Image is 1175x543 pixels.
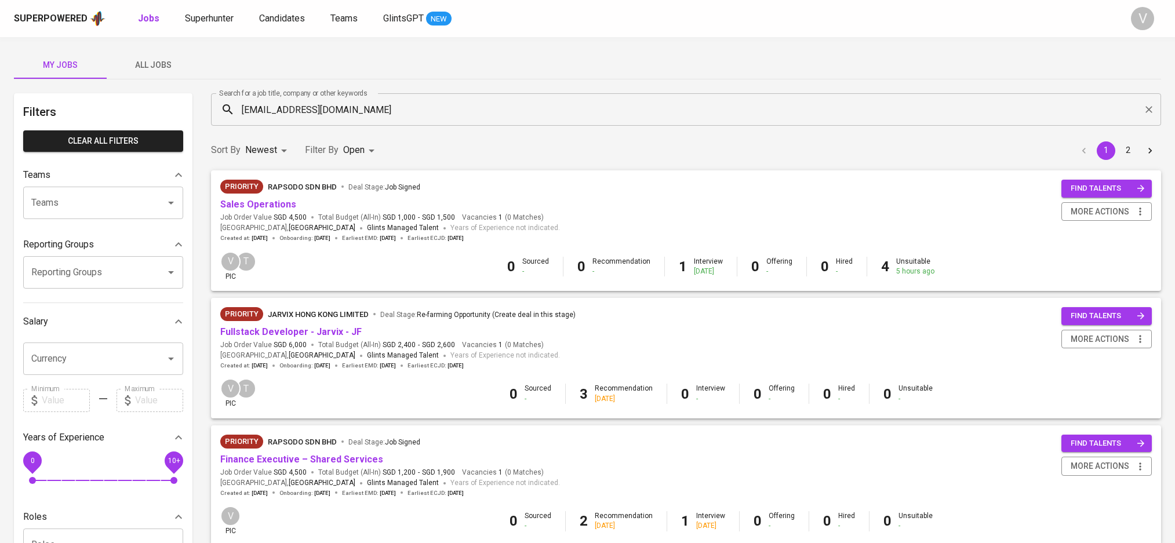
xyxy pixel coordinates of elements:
div: - [525,521,551,531]
span: Onboarding : [279,362,330,370]
span: more actions [1071,459,1129,473]
p: Filter By [305,143,339,157]
span: [DATE] [252,234,268,242]
div: [DATE] [595,394,653,404]
div: Open [343,140,379,161]
span: Created at : [220,362,268,370]
div: Superpowered [14,12,88,25]
div: Interview [696,511,725,531]
b: 1 [681,513,689,529]
span: [DATE] [314,489,330,497]
span: NEW [426,13,452,25]
div: Unsuitable [898,384,933,403]
div: Newest [245,140,291,161]
span: SGD 4,500 [274,468,307,478]
button: more actions [1061,457,1152,476]
a: Fullstack Developer - Jarvix - JF [220,326,362,337]
img: app logo [90,10,106,27]
a: Sales Operations [220,199,296,210]
span: Priority [220,436,263,447]
span: Earliest EMD : [342,489,396,497]
div: pic [220,378,241,409]
div: - [525,394,551,404]
a: Superpoweredapp logo [14,10,106,27]
span: more actions [1071,205,1129,219]
span: SGD 1,900 [422,468,455,478]
b: 0 [821,258,829,275]
div: Teams [23,163,183,187]
span: SGD 2,400 [383,340,416,350]
div: New Job received from Demand Team [220,307,263,321]
span: 0 [30,456,34,464]
a: Candidates [259,12,307,26]
span: Job Order Value [220,213,307,223]
div: pic [220,506,241,536]
div: V [220,378,241,399]
div: Hired [838,384,855,403]
span: find talents [1071,309,1145,323]
div: - [898,394,933,404]
div: - [592,267,650,276]
span: Years of Experience not indicated. [450,350,560,362]
span: [DATE] [448,489,464,497]
p: Sort By [211,143,241,157]
span: Years of Experience not indicated. [450,223,560,234]
span: [DATE] [314,234,330,242]
div: T [236,252,256,272]
div: Unsuitable [898,511,933,531]
span: [DATE] [380,489,396,497]
a: Finance Executive – Shared Services [220,454,383,465]
span: Created at : [220,489,268,497]
div: Salary [23,310,183,333]
div: Roles [23,505,183,529]
div: Interview [696,384,725,403]
p: Salary [23,315,48,329]
span: [GEOGRAPHIC_DATA] , [220,478,355,489]
span: Jarvix Hong Kong Limited [268,310,369,319]
span: Total Budget (All-In) [318,340,455,350]
b: Jobs [138,13,159,24]
b: 0 [510,386,518,402]
b: 0 [754,386,762,402]
div: [DATE] [696,521,725,531]
span: Job Signed [385,183,420,191]
div: V [1131,7,1154,30]
button: find talents [1061,307,1152,325]
span: Priority [220,181,263,192]
span: Total Budget (All-In) [318,468,455,478]
div: Unsuitable [896,257,934,276]
span: SGD 1,500 [422,213,455,223]
span: Created at : [220,234,268,242]
span: [DATE] [252,489,268,497]
h6: Filters [23,103,183,121]
span: - [418,340,420,350]
span: Job Order Value [220,468,307,478]
span: All Jobs [114,58,192,72]
span: My Jobs [21,58,100,72]
div: - [838,394,855,404]
div: - [769,521,795,531]
span: find talents [1071,182,1145,195]
div: Offering [769,384,795,403]
a: Jobs [138,12,162,26]
div: New Job received from Demand Team [220,435,263,449]
div: Sourced [525,511,551,531]
div: - [696,394,725,404]
button: Open [163,351,179,367]
input: Value [135,389,183,412]
span: Glints Managed Talent [367,479,439,487]
button: more actions [1061,330,1152,349]
div: - [836,267,853,276]
span: [GEOGRAPHIC_DATA] , [220,350,355,362]
p: Years of Experience [23,431,104,444]
span: Vacancies ( 0 Matches ) [462,468,544,478]
span: Re-farming Opportunity (Create deal in this stage) [417,311,576,319]
div: 5 hours ago [896,267,934,276]
div: pic [220,252,241,282]
span: find talents [1071,437,1145,450]
span: Earliest ECJD : [408,489,464,497]
button: find talents [1061,180,1152,198]
span: Rapsodo Sdn Bhd [268,438,337,446]
div: [DATE] [694,267,723,276]
span: SGD 1,200 [383,468,416,478]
